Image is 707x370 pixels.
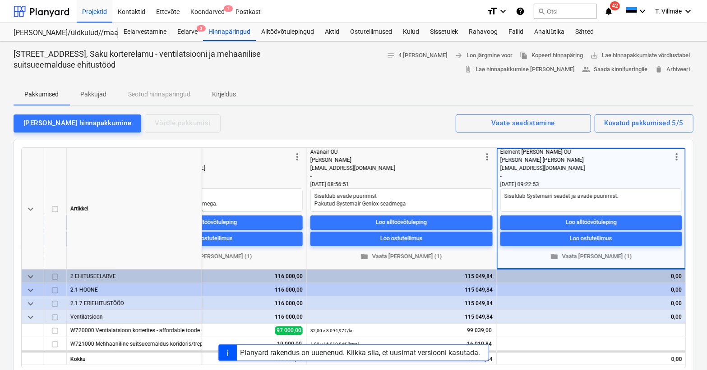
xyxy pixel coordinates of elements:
[24,90,59,99] p: Pakkumised
[310,310,493,324] div: 115 049,84
[456,114,591,132] button: Vaate seadistamine
[387,51,395,59] span: notes
[276,340,303,347] span: 19 000,00
[25,271,36,282] span: keyboard_arrow_down
[451,49,516,63] button: Loo järgmine voor
[80,90,106,99] p: Pakkujad
[310,215,493,229] button: Loo alltöövõtuleping
[14,49,280,70] p: [STREET_ADDRESS], Saku korterelamu - ventilatsiooni ja mehaanilise suitsueemalduse ehitustööd
[500,231,682,246] button: Loo ostutellimus
[120,283,303,297] div: 116 000,00
[662,327,707,370] div: Vestlusvidin
[345,23,397,41] a: Ostutellimused
[466,340,493,347] span: 16 010,84
[120,215,303,229] button: Loo alltöövõtuleping
[376,217,427,228] div: Loo alltöövõtuleping
[671,151,682,162] span: more_vert
[455,51,463,59] span: arrow_forward
[655,64,690,75] span: Arhiveeri
[70,283,198,296] div: 2.1 HOONE
[500,148,671,156] div: Element [PERSON_NAME] OÜ
[516,6,525,17] i: Abikeskus
[361,252,369,260] span: folder
[203,23,256,41] div: Hinnapäringud
[500,172,671,180] div: -
[520,50,583,61] span: Kopeeri hinnapäring
[319,23,345,41] a: Aktid
[500,180,682,188] div: [DATE] 09:22:53
[310,156,482,164] div: [PERSON_NAME]
[23,117,131,129] div: [PERSON_NAME] hinnapakkumine
[70,270,198,283] div: 2 EHITUSEELARVE
[120,270,303,283] div: 116 000,00
[550,252,559,260] span: folder
[463,23,503,41] a: Rahavoog
[566,217,617,228] div: Loo alltöövõtuleping
[534,4,597,19] button: Otsi
[466,326,493,334] span: 99 039,00
[662,327,707,370] iframe: Chat Widget
[380,233,423,244] div: Loo ostutellimus
[503,23,529,41] a: Failid
[310,297,493,310] div: 115 049,84
[118,23,172,41] div: Eelarvestamine
[570,233,613,244] div: Loo ostutellimus
[25,311,36,322] span: keyboard_arrow_down
[310,342,359,347] small: 1,00 × 16 010,84€ / kmpl
[520,51,528,59] span: file_copy
[587,49,693,63] a: Lae hinnapakkumiste võrdlustabel
[240,348,481,357] div: Planyard rakendus on uuenenud. Klikka siia, et uusimat versiooni kasutada.
[610,1,620,10] span: 42
[310,165,395,171] span: [EMAIL_ADDRESS][DOMAIN_NAME]
[67,352,202,365] div: Kokku
[256,23,319,41] a: Alltöövõtulepingud
[578,63,651,77] button: Saada kinnitusringile
[172,23,203,41] a: Eelarve3
[310,283,493,297] div: 115 049,84
[397,23,425,41] a: Kulud
[455,50,513,61] span: Loo järgmine voor
[314,251,489,261] span: Vaata [PERSON_NAME] (1)
[590,51,598,59] span: save_alt
[538,8,545,15] span: search
[310,180,493,188] div: [DATE] 08:56:51
[307,352,497,365] div: 115 049,84
[491,117,555,129] div: Vaate seadistamine
[529,23,570,41] div: Analüütika
[425,23,463,41] a: Sissetulek
[14,28,107,38] div: [PERSON_NAME]/üldkulud//maatööd (2101817//2101766)
[70,297,198,310] div: 2.1.7 ERIEHITUSTÖÖD
[120,180,303,188] div: [DATE] 09:02:24
[120,231,303,246] button: Loo ostutellimus
[504,251,679,261] span: Vaata [PERSON_NAME] (1)
[292,151,303,162] span: more_vert
[655,8,682,15] span: T. Villmäe
[197,25,206,32] span: 3
[683,6,693,17] i: keyboard_arrow_down
[655,65,663,73] span: delete
[500,270,682,283] div: 0,00
[117,352,307,365] div: 116 000,00
[120,148,292,156] div: [PERSON_NAME]
[212,90,236,99] p: Kirjeldus
[310,188,493,212] textarea: Sisaldab avade puurimist Pakutud Systemair Geniox seadmega
[310,148,482,156] div: Avanair OÜ
[500,215,682,229] button: Loo alltöövõtuleping
[70,310,198,323] div: Ventilatsioon
[25,298,36,309] span: keyboard_arrow_down
[124,251,299,261] span: Vaata [PERSON_NAME] (1)
[605,117,684,129] div: Kuvatud pakkumised 5/5
[224,5,233,12] span: 1
[637,6,648,17] i: keyboard_arrow_down
[500,283,682,297] div: 0,00
[460,63,578,77] a: Lae hinnapakkumise [PERSON_NAME]
[500,156,671,164] div: [PERSON_NAME] [PERSON_NAME]
[500,310,682,324] div: 0,00
[487,6,498,17] i: format_size
[516,49,587,63] button: Kopeeri hinnapäring
[310,328,354,333] small: 32,00 × 3 094,97€ / krt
